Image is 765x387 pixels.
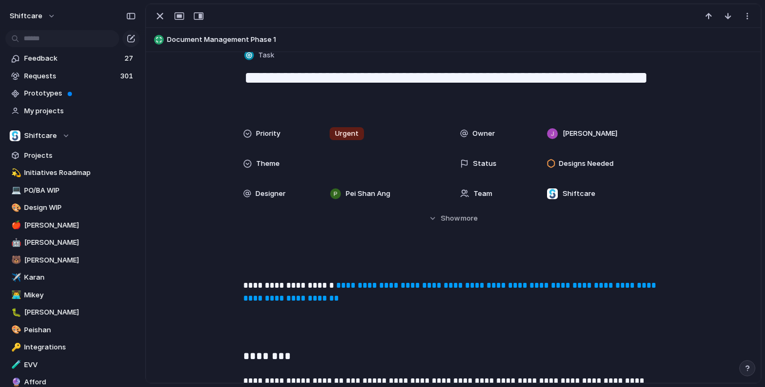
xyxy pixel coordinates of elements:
div: 🎨 [11,324,19,336]
span: Urgent [335,128,359,139]
div: ✈️ [11,272,19,284]
div: 🤖 [11,237,19,249]
span: Status [473,158,497,169]
a: 🤖[PERSON_NAME] [5,235,140,251]
div: 🔑 [11,341,19,354]
a: 🧪EVV [5,357,140,373]
button: 💫 [10,167,20,178]
span: Design WIP [24,202,136,213]
span: Document Management Phase 1 [167,34,756,45]
button: Document Management Phase 1 [151,31,756,48]
span: Mikey [24,290,136,301]
a: 🎨Peishan [5,322,140,338]
span: Projects [24,150,136,161]
div: 🎨 [11,202,19,214]
div: 🍎 [11,219,19,231]
a: ✈️Karan [5,269,140,286]
span: [PERSON_NAME] [563,128,617,139]
span: Priority [256,128,280,139]
div: 🐻 [11,254,19,266]
span: [PERSON_NAME] [24,237,136,248]
span: Team [473,188,492,199]
div: 🐛 [11,306,19,319]
span: My projects [24,106,136,116]
span: Shiftcare [24,130,57,141]
span: Show [441,213,460,224]
a: Feedback27 [5,50,140,67]
span: EVV [24,360,136,370]
a: Requests301 [5,68,140,84]
button: Shiftcare [5,128,140,144]
a: 💫Initiatives Roadmap [5,165,140,181]
button: Task [242,48,278,63]
a: My projects [5,103,140,119]
span: Prototypes [24,88,136,99]
div: 💫 [11,167,19,179]
span: Feedback [24,53,121,64]
span: Theme [256,158,280,169]
span: shiftcare [10,11,42,21]
a: 🐻[PERSON_NAME] [5,252,140,268]
span: Task [258,50,274,61]
span: Initiatives Roadmap [24,167,136,178]
a: Prototypes [5,85,140,101]
a: 👨‍💻Mikey [5,287,140,303]
a: 🍎[PERSON_NAME] [5,217,140,233]
span: Designs Needed [559,158,614,169]
span: Designer [256,188,286,199]
button: shiftcare [5,8,61,25]
button: 🔑 [10,342,20,353]
a: 🐛[PERSON_NAME] [5,304,140,320]
a: Projects [5,148,140,164]
button: 🤖 [10,237,20,248]
span: Karan [24,272,136,283]
span: Shiftcare [563,188,595,199]
button: ✈️ [10,272,20,283]
span: Pei Shan Ang [346,188,390,199]
button: Showmore [243,209,664,228]
span: Owner [472,128,495,139]
span: more [461,213,478,224]
button: 👨‍💻 [10,290,20,301]
a: 🔑Integrations [5,339,140,355]
span: [PERSON_NAME] [24,255,136,266]
button: 🎨 [10,325,20,335]
div: 💻 [11,184,19,196]
a: 💻PO/BA WIP [5,182,140,199]
button: 🍎 [10,220,20,231]
span: Integrations [24,342,136,353]
span: Peishan [24,325,136,335]
button: 🎨 [10,202,20,213]
div: 🧪 [11,359,19,371]
span: 301 [120,71,135,82]
button: 🐛 [10,307,20,318]
div: 👨‍💻 [11,289,19,301]
span: PO/BA WIP [24,185,136,196]
span: 27 [125,53,135,64]
span: Requests [24,71,117,82]
button: 🐻 [10,255,20,266]
span: [PERSON_NAME] [24,220,136,231]
a: 🎨Design WIP [5,200,140,216]
button: 🧪 [10,360,20,370]
button: 💻 [10,185,20,196]
span: [PERSON_NAME] [24,307,136,318]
